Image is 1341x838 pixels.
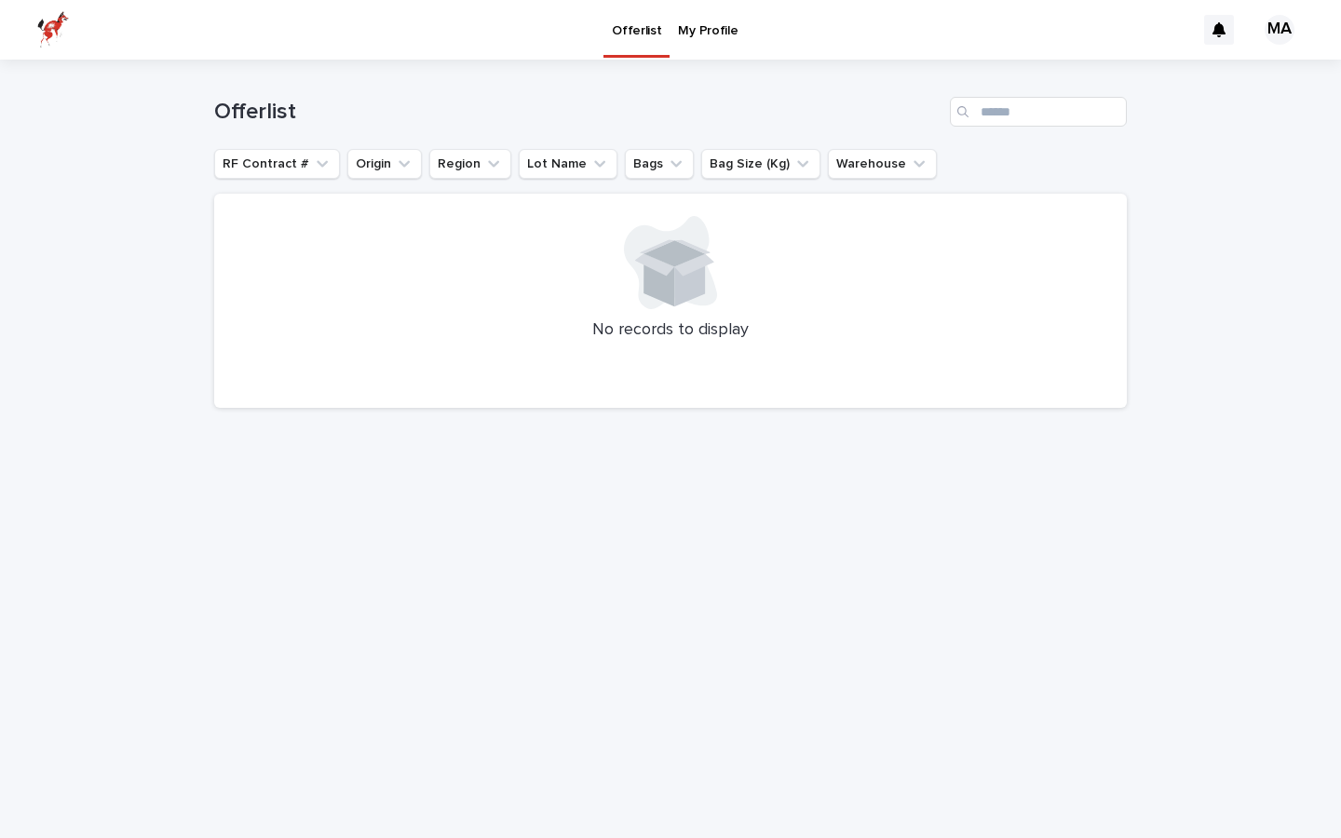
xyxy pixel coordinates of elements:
[701,149,820,179] button: Bag Size (Kg)
[828,149,937,179] button: Warehouse
[237,320,1104,341] p: No records to display
[214,99,942,126] h1: Offerlist
[429,149,511,179] button: Region
[950,97,1127,127] input: Search
[519,149,617,179] button: Lot Name
[625,149,694,179] button: Bags
[1265,15,1294,45] div: MA
[347,149,422,179] button: Origin
[214,149,340,179] button: RF Contract #
[37,11,69,48] img: zttTXibQQrCfv9chImQE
